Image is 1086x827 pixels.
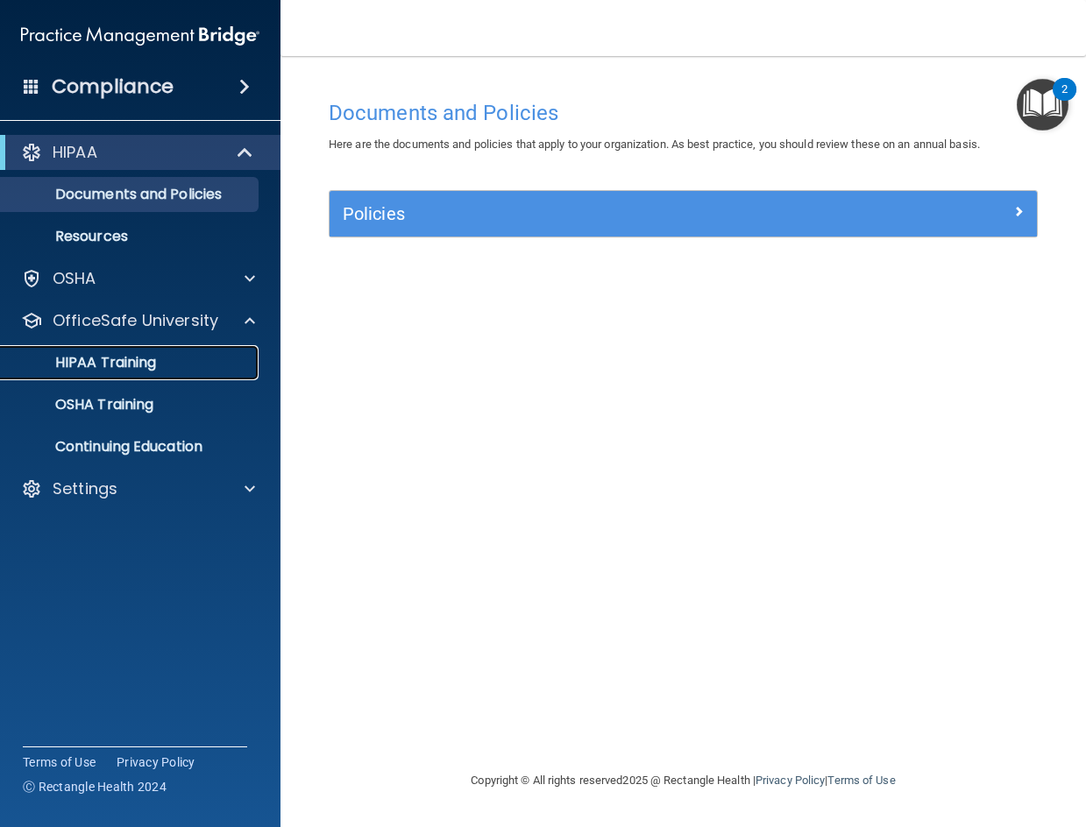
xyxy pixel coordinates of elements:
p: Documents and Policies [11,186,251,203]
p: HIPAA Training [11,354,156,371]
a: Settings [21,478,255,499]
iframe: Drift Widget Chat Controller [783,703,1065,773]
a: Policies [343,200,1024,228]
a: Privacy Policy [117,753,195,771]
a: Privacy Policy [756,774,825,787]
p: Settings [53,478,117,499]
h4: Compliance [52,74,174,99]
a: OSHA [21,268,255,289]
p: Continuing Education [11,438,251,456]
a: OfficeSafe University [21,310,255,331]
a: HIPAA [21,142,254,163]
a: Terms of Use [827,774,895,787]
p: Resources [11,228,251,245]
p: OfficeSafe University [53,310,218,331]
p: HIPAA [53,142,97,163]
h4: Documents and Policies [329,102,1038,124]
div: Copyright © All rights reserved 2025 @ Rectangle Health | | [364,753,1004,809]
button: Open Resource Center, 2 new notifications [1017,79,1068,131]
span: Here are the documents and policies that apply to your organization. As best practice, you should... [329,138,980,151]
h5: Policies [343,204,847,223]
div: 2 [1061,89,1068,112]
p: OSHA Training [11,396,153,413]
a: Terms of Use [23,753,96,771]
span: Ⓒ Rectangle Health 2024 [23,778,167,795]
img: PMB logo [21,18,259,53]
p: OSHA [53,268,96,289]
